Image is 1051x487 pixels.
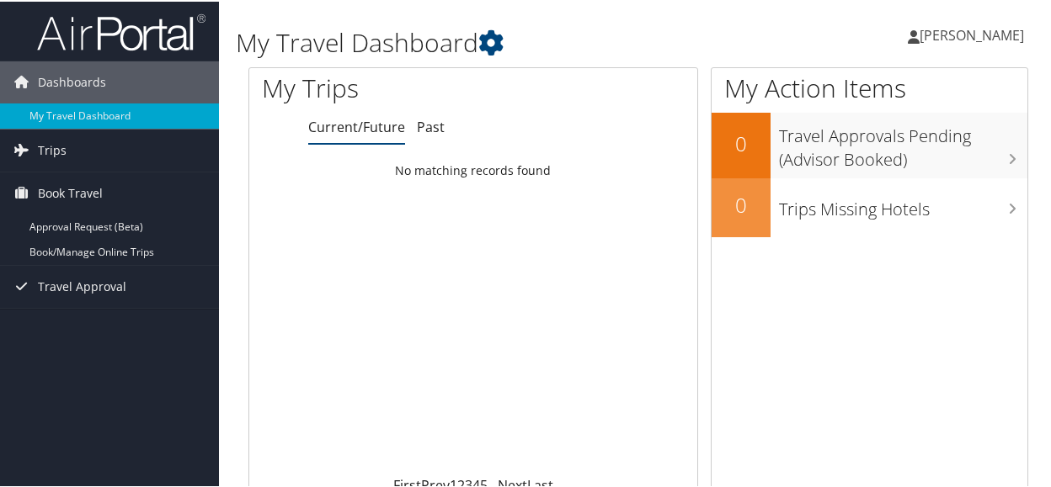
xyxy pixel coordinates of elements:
[249,154,697,184] td: No matching records found
[908,8,1041,59] a: [PERSON_NAME]
[236,24,772,59] h1: My Travel Dashboard
[38,128,67,170] span: Trips
[779,114,1027,170] h3: Travel Approvals Pending (Advisor Booked)
[308,116,405,135] a: Current/Future
[712,128,771,156] h2: 0
[779,188,1027,220] h3: Trips Missing Hotels
[37,11,205,50] img: airportal-logo.png
[38,264,126,306] span: Travel Approval
[38,60,106,102] span: Dashboards
[38,171,103,213] span: Book Travel
[712,69,1027,104] h1: My Action Items
[712,189,771,218] h2: 0
[712,111,1027,176] a: 0Travel Approvals Pending (Advisor Booked)
[712,177,1027,236] a: 0Trips Missing Hotels
[920,24,1024,43] span: [PERSON_NAME]
[417,116,445,135] a: Past
[262,69,498,104] h1: My Trips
